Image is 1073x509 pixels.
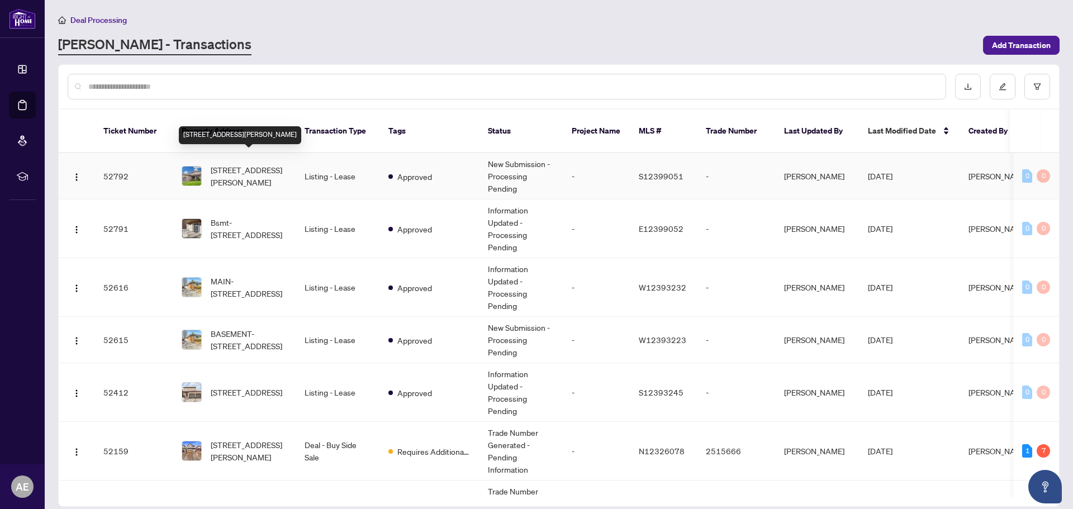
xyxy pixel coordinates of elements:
[639,335,686,345] span: W12393223
[1037,386,1050,399] div: 0
[179,126,301,144] div: [STREET_ADDRESS][PERSON_NAME]
[639,446,685,456] span: N12326078
[563,199,630,258] td: -
[775,258,859,317] td: [PERSON_NAME]
[68,167,86,185] button: Logo
[775,110,859,153] th: Last Updated By
[964,83,972,91] span: download
[479,363,563,422] td: Information Updated - Processing Pending
[479,153,563,199] td: New Submission - Processing Pending
[211,164,287,188] span: [STREET_ADDRESS][PERSON_NAME]
[479,199,563,258] td: Information Updated - Processing Pending
[68,331,86,349] button: Logo
[868,125,936,137] span: Last Modified Date
[94,258,173,317] td: 52616
[182,219,201,238] img: thumbnail-img
[1022,169,1032,183] div: 0
[968,171,1029,181] span: [PERSON_NAME]
[968,282,1029,292] span: [PERSON_NAME]
[211,386,282,398] span: [STREET_ADDRESS]
[479,258,563,317] td: Information Updated - Processing Pending
[1022,222,1032,235] div: 0
[211,327,287,352] span: BASEMENT-[STREET_ADDRESS]
[182,441,201,460] img: thumbnail-img
[639,223,683,234] span: E12399052
[72,284,81,293] img: Logo
[697,363,775,422] td: -
[563,258,630,317] td: -
[94,317,173,363] td: 52615
[94,110,173,153] th: Ticket Number
[182,167,201,185] img: thumbnail-img
[639,387,683,397] span: S12393245
[983,36,1060,55] button: Add Transaction
[868,387,892,397] span: [DATE]
[1022,386,1032,399] div: 0
[563,153,630,199] td: -
[94,153,173,199] td: 52792
[968,335,1029,345] span: [PERSON_NAME]
[68,220,86,237] button: Logo
[775,317,859,363] td: [PERSON_NAME]
[94,363,173,422] td: 52412
[68,442,86,460] button: Logo
[968,446,1029,456] span: [PERSON_NAME]
[992,36,1051,54] span: Add Transaction
[211,275,287,299] span: MAIN-[STREET_ADDRESS]
[1037,280,1050,294] div: 0
[630,110,697,153] th: MLS #
[397,445,470,458] span: Requires Additional Docs
[563,317,630,363] td: -
[775,363,859,422] td: [PERSON_NAME]
[397,282,432,294] span: Approved
[563,110,630,153] th: Project Name
[697,422,775,481] td: 2515666
[697,317,775,363] td: -
[182,330,201,349] img: thumbnail-img
[72,173,81,182] img: Logo
[72,225,81,234] img: Logo
[296,153,379,199] td: Listing - Lease
[379,110,479,153] th: Tags
[968,223,1029,234] span: [PERSON_NAME]
[94,422,173,481] td: 52159
[697,153,775,199] td: -
[211,439,287,463] span: [STREET_ADDRESS][PERSON_NAME]
[1022,333,1032,346] div: 0
[296,110,379,153] th: Transaction Type
[58,16,66,24] span: home
[1024,74,1050,99] button: filter
[775,422,859,481] td: [PERSON_NAME]
[68,383,86,401] button: Logo
[859,110,960,153] th: Last Modified Date
[296,363,379,422] td: Listing - Lease
[16,479,29,494] span: AE
[968,387,1029,397] span: [PERSON_NAME]
[182,383,201,402] img: thumbnail-img
[775,153,859,199] td: [PERSON_NAME]
[296,199,379,258] td: Listing - Lease
[697,110,775,153] th: Trade Number
[182,278,201,297] img: thumbnail-img
[397,223,432,235] span: Approved
[1037,444,1050,458] div: 7
[479,422,563,481] td: Trade Number Generated - Pending Information
[868,171,892,181] span: [DATE]
[868,282,892,292] span: [DATE]
[397,387,432,399] span: Approved
[296,258,379,317] td: Listing - Lease
[639,282,686,292] span: W12393232
[1037,333,1050,346] div: 0
[296,422,379,481] td: Deal - Buy Side Sale
[563,363,630,422] td: -
[72,389,81,398] img: Logo
[697,199,775,258] td: -
[697,258,775,317] td: -
[868,446,892,456] span: [DATE]
[999,83,1006,91] span: edit
[639,171,683,181] span: S12399051
[211,216,287,241] span: Bsmt-[STREET_ADDRESS]
[72,448,81,456] img: Logo
[1028,470,1062,503] button: Open asap
[70,15,127,25] span: Deal Processing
